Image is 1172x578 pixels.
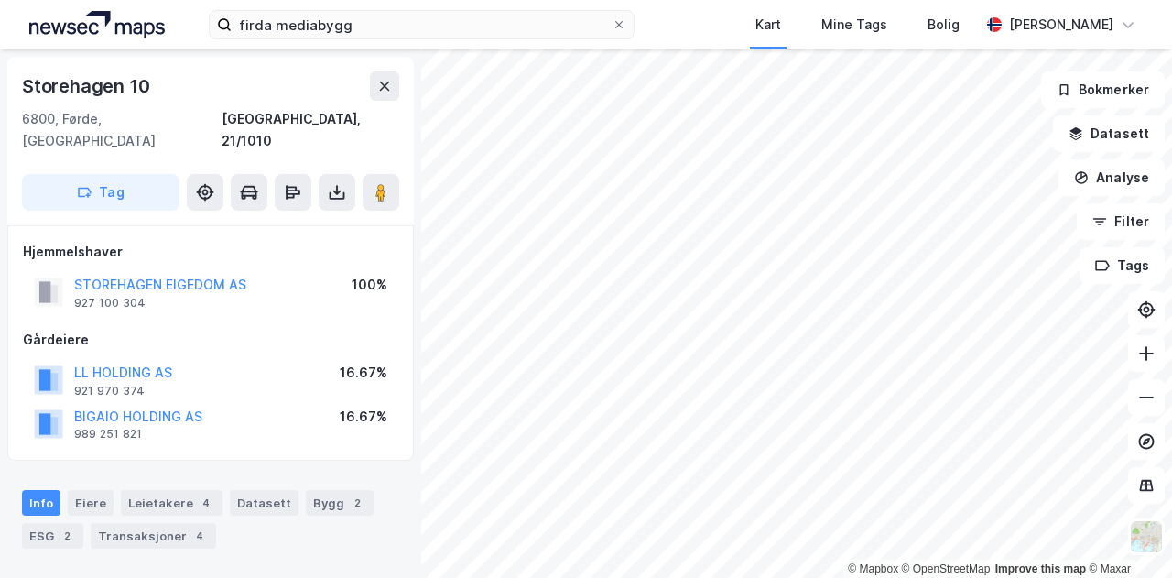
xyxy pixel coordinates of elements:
[1041,71,1165,108] button: Bokmerker
[22,523,83,549] div: ESG
[821,14,887,36] div: Mine Tags
[22,108,222,152] div: 6800, Førde, [GEOGRAPHIC_DATA]
[58,527,76,545] div: 2
[222,108,399,152] div: [GEOGRAPHIC_DATA], 21/1010
[197,494,215,512] div: 4
[74,384,145,398] div: 921 970 374
[755,14,781,36] div: Kart
[22,174,179,211] button: Tag
[1077,203,1165,240] button: Filter
[230,490,298,516] div: Datasett
[1080,490,1172,578] iframe: Chat Widget
[348,494,366,512] div: 2
[995,562,1086,575] a: Improve this map
[1053,115,1165,152] button: Datasett
[928,14,960,36] div: Bolig
[68,490,114,516] div: Eiere
[74,427,142,442] div: 989 251 821
[23,329,398,351] div: Gårdeiere
[352,274,387,296] div: 100%
[340,406,387,428] div: 16.67%
[74,296,146,311] div: 927 100 304
[23,241,398,263] div: Hjemmelshaver
[91,523,216,549] div: Transaksjoner
[1058,159,1165,196] button: Analyse
[306,490,374,516] div: Bygg
[340,362,387,384] div: 16.67%
[1080,490,1172,578] div: Kontrollprogram for chat
[848,562,898,575] a: Mapbox
[902,562,991,575] a: OpenStreetMap
[1080,247,1165,284] button: Tags
[1009,14,1113,36] div: [PERSON_NAME]
[190,527,209,545] div: 4
[22,490,60,516] div: Info
[232,11,612,38] input: Søk på adresse, matrikkel, gårdeiere, leietakere eller personer
[121,490,222,516] div: Leietakere
[29,11,165,38] img: logo.a4113a55bc3d86da70a041830d287a7e.svg
[22,71,153,101] div: Storehagen 10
